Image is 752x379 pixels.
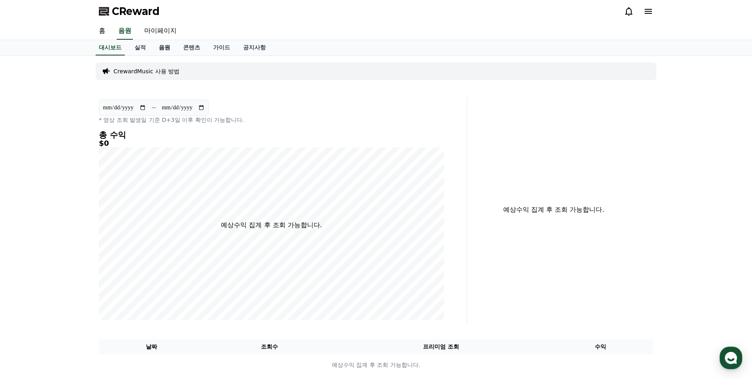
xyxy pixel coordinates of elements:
a: 설정 [105,257,156,277]
h4: 총 수익 [99,130,444,139]
span: 대화 [74,269,84,276]
span: CReward [112,5,160,18]
a: 대화 [53,257,105,277]
th: 조회수 [205,339,335,354]
th: 날짜 [99,339,205,354]
a: CReward [99,5,160,18]
th: 프리미엄 조회 [335,339,547,354]
p: ~ [151,103,156,113]
th: 수익 [547,339,653,354]
a: 콘텐츠 [177,40,207,55]
a: 홈 [2,257,53,277]
a: 실적 [128,40,152,55]
p: 예상수익 집계 후 조회 가능합니다. [474,205,634,215]
a: 공지사항 [237,40,272,55]
a: 가이드 [207,40,237,55]
p: 예상수익 집계 후 조회 가능합니다. [221,220,322,230]
a: 홈 [92,23,112,40]
p: * 영상 조회 발생일 기준 D+3일 이후 확인이 가능합니다. [99,116,444,124]
span: 설정 [125,269,135,275]
span: 홈 [26,269,30,275]
a: 음원 [152,40,177,55]
h5: $0 [99,139,444,147]
p: 예상수익 집계 후 조회 가능합니다. [99,361,653,369]
a: 대시보드 [96,40,125,55]
a: 음원 [117,23,133,40]
a: CrewardMusic 사용 방법 [113,67,179,75]
a: 마이페이지 [138,23,183,40]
